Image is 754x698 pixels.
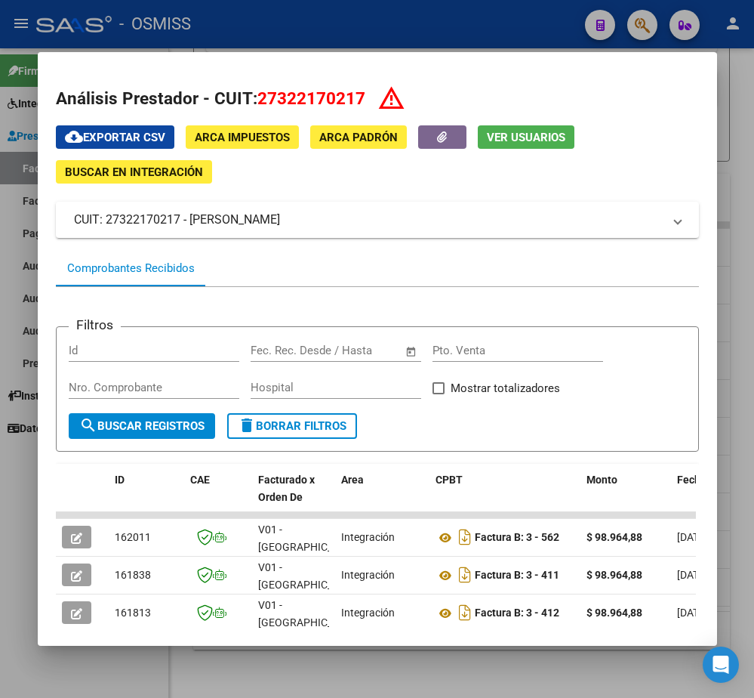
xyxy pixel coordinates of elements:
[251,344,300,357] input: Start date
[115,569,151,581] span: 161838
[79,416,97,434] mat-icon: search
[677,607,708,619] span: [DATE]
[238,419,346,433] span: Borrar Filtros
[56,202,699,238] mat-expansion-panel-header: CUIT: 27322170217 - [PERSON_NAME]
[671,464,739,530] datatable-header-cell: Fecha Cpbt
[258,474,315,503] span: Facturado x Orden De
[109,464,184,530] datatable-header-cell: ID
[487,131,565,144] span: Ver Usuarios
[195,131,290,144] span: ARCA Impuestos
[478,125,574,149] button: Ver Usuarios
[65,165,203,179] span: Buscar en Integración
[190,474,210,486] span: CAE
[310,125,407,149] button: ARCA Padrón
[319,131,398,144] span: ARCA Padrón
[115,531,151,543] span: 162011
[56,160,212,184] button: Buscar en Integración
[586,607,642,619] strong: $ 98.964,88
[341,474,364,486] span: Area
[677,569,708,581] span: [DATE]
[238,416,256,434] mat-icon: delete
[341,569,395,581] span: Integración
[227,413,357,439] button: Borrar Filtros
[67,260,195,277] div: Comprobantes Recibidos
[56,125,174,149] button: Exportar CSV
[258,561,360,591] span: V01 - [GEOGRAPHIC_DATA]
[455,525,475,549] i: Descargar documento
[341,531,395,543] span: Integración
[475,570,559,582] strong: Factura B: 3 - 411
[586,474,617,486] span: Monto
[74,211,663,229] mat-panel-title: CUIT: 27322170217 - [PERSON_NAME]
[703,647,739,683] div: Open Intercom Messenger
[79,419,205,433] span: Buscar Registros
[341,607,395,619] span: Integración
[435,474,463,486] span: CPBT
[402,343,420,360] button: Open calendar
[475,532,559,544] strong: Factura B: 3 - 562
[313,344,386,357] input: End date
[677,531,708,543] span: [DATE]
[429,464,580,530] datatable-header-cell: CPBT
[258,523,360,553] span: V01 - [GEOGRAPHIC_DATA]
[455,563,475,587] i: Descargar documento
[56,85,699,112] h2: Análisis Prestador - CUIT:
[65,128,83,146] mat-icon: cloud_download
[186,125,299,149] button: ARCA Impuestos
[69,413,215,439] button: Buscar Registros
[451,379,560,397] span: Mostrar totalizadores
[69,315,121,335] h3: Filtros
[586,569,642,581] strong: $ 98.964,88
[475,607,559,619] strong: Factura B: 3 - 412
[257,88,365,108] span: 27322170217
[335,464,429,530] datatable-header-cell: Area
[65,131,165,144] span: Exportar CSV
[252,464,335,530] datatable-header-cell: Facturado x Orden De
[115,607,151,619] span: 161813
[677,474,731,486] span: Fecha Cpbt
[258,599,360,629] span: V01 - [GEOGRAPHIC_DATA]
[586,531,642,543] strong: $ 98.964,88
[580,464,671,530] datatable-header-cell: Monto
[184,464,252,530] datatable-header-cell: CAE
[115,474,125,486] span: ID
[455,601,475,625] i: Descargar documento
